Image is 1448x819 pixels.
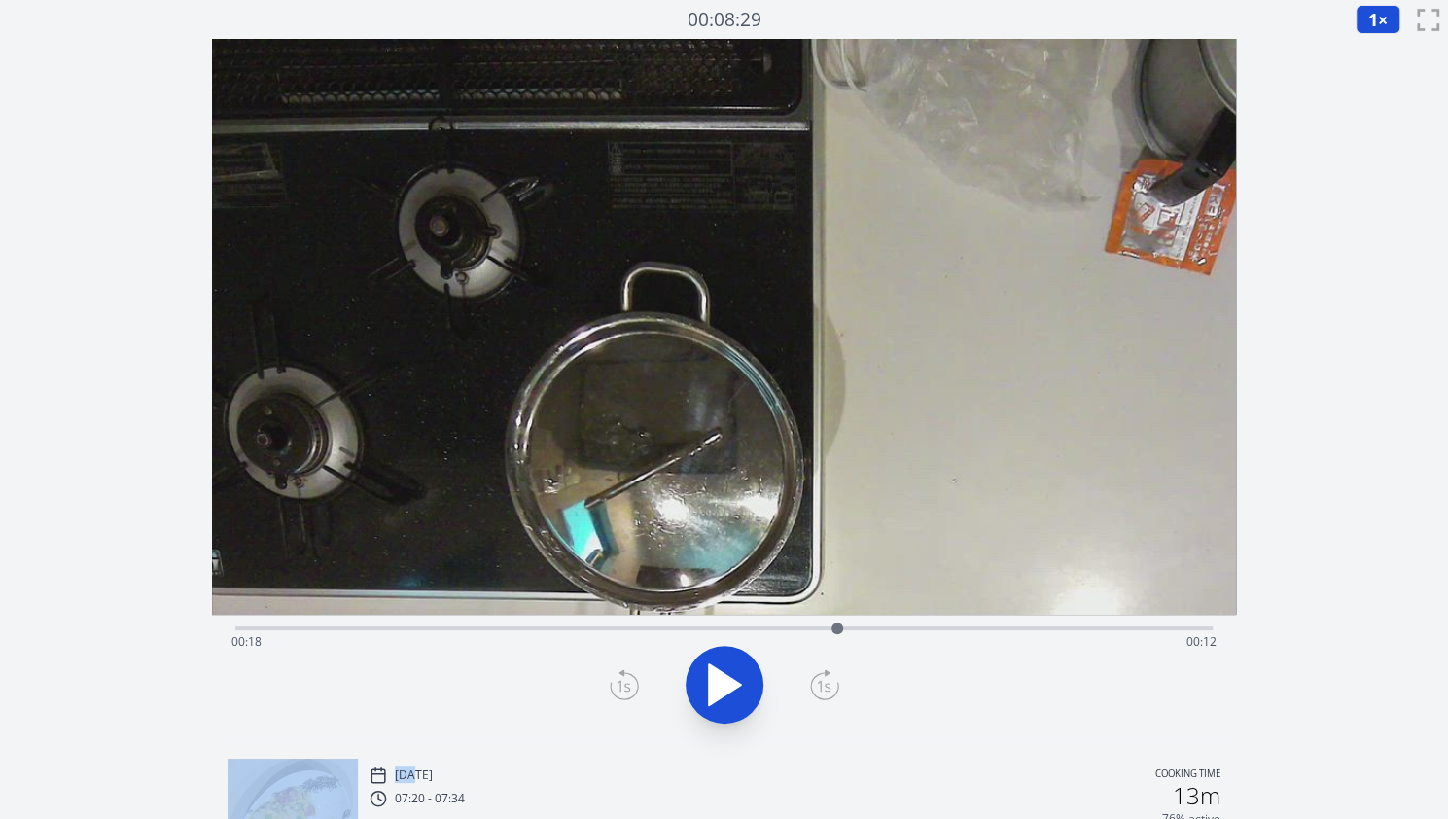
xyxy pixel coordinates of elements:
a: 00:08:29 [688,6,761,34]
span: 00:12 [1186,633,1217,650]
span: 00:18 [231,633,262,650]
p: Cooking time [1155,766,1220,784]
button: 1× [1356,5,1400,34]
p: 07:20 - 07:34 [395,791,465,806]
h2: 13m [1173,784,1220,807]
span: 1 [1368,8,1378,31]
p: [DATE] [395,767,433,783]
